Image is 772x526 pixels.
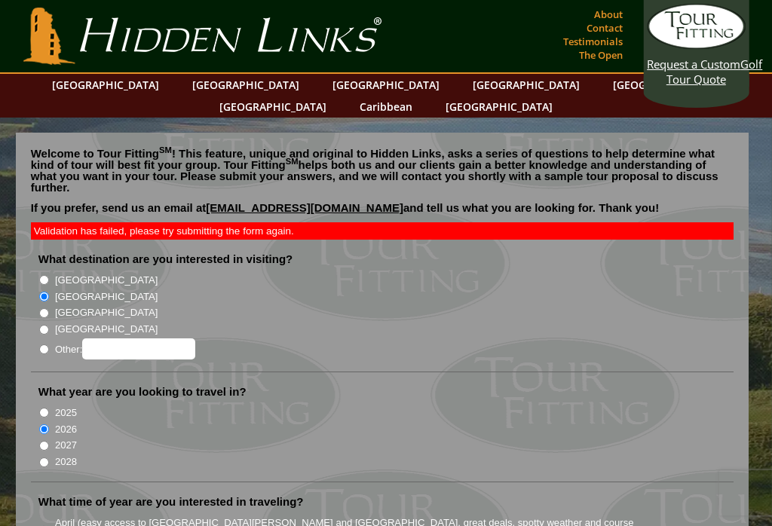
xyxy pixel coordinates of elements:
label: Other: [55,338,195,359]
p: Welcome to Tour Fitting ! This feature, unique and original to Hidden Links, asks a series of que... [31,148,734,193]
a: Caribbean [352,96,420,118]
label: 2028 [55,454,77,469]
a: [GEOGRAPHIC_DATA] [44,74,167,96]
a: [GEOGRAPHIC_DATA] [465,74,587,96]
sup: SM [159,145,172,154]
label: 2026 [55,422,77,437]
label: [GEOGRAPHIC_DATA] [55,305,158,320]
a: About [590,4,626,25]
div: Validation has failed, please try submitting the form again. [31,222,734,240]
label: [GEOGRAPHIC_DATA] [55,273,158,288]
a: [GEOGRAPHIC_DATA] [325,74,447,96]
a: [GEOGRAPHIC_DATA] [438,96,560,118]
a: Contact [583,17,626,38]
label: What year are you looking to travel in? [38,384,247,399]
label: [GEOGRAPHIC_DATA] [55,322,158,337]
a: Request a CustomGolf Tour Quote [647,4,745,87]
span: Request a Custom [647,57,740,72]
label: 2027 [55,438,77,453]
a: [GEOGRAPHIC_DATA] [605,74,728,96]
label: [GEOGRAPHIC_DATA] [55,289,158,304]
a: Testimonials [559,31,626,52]
a: [GEOGRAPHIC_DATA] [185,74,307,96]
label: What destination are you interested in visiting? [38,252,293,267]
p: If you prefer, send us an email at and tell us what you are looking for. Thank you! [31,202,734,225]
a: [GEOGRAPHIC_DATA] [212,96,334,118]
sup: SM [286,157,299,166]
a: The Open [575,44,626,66]
a: [EMAIL_ADDRESS][DOMAIN_NAME] [206,201,403,214]
label: What time of year are you interested in traveling? [38,494,304,509]
label: 2025 [55,405,77,420]
input: Other: [82,338,195,359]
